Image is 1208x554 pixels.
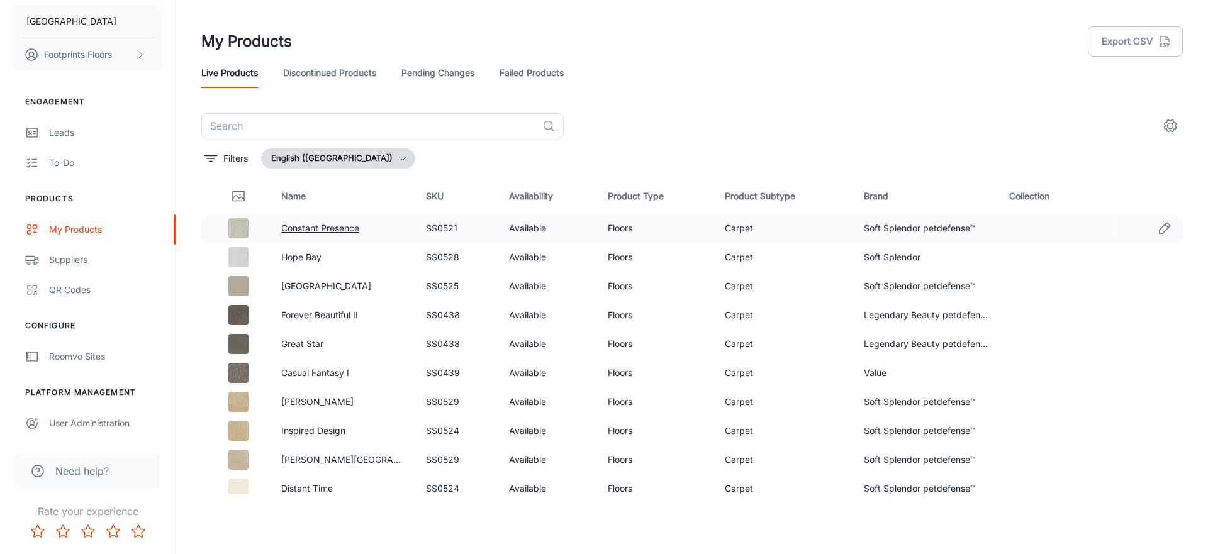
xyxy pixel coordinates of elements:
td: Carpet [715,330,854,358]
td: SS0524 [416,474,499,503]
div: Leads [49,126,163,140]
th: Name [271,179,417,214]
div: My Products [49,223,163,236]
td: Floors [598,301,715,330]
a: Discontinued Products [283,58,376,88]
a: Edit [1154,218,1175,239]
button: Rate 2 star [50,519,75,544]
td: Carpet [715,243,854,272]
th: Collection [999,179,1100,214]
td: Carpet [715,387,854,416]
h1: My Products [201,30,292,53]
td: Available [499,474,598,503]
a: Hope Bay [281,252,322,262]
button: Rate 4 star [101,519,126,544]
a: Inspired Design [281,425,345,436]
a: Great Star [281,338,323,349]
button: [GEOGRAPHIC_DATA] [13,5,163,38]
p: [GEOGRAPHIC_DATA] [26,14,116,28]
a: [GEOGRAPHIC_DATA] [281,280,371,291]
svg: Thumbnail [231,189,246,204]
a: [PERSON_NAME] [281,396,354,407]
td: Value [854,358,999,387]
td: SS0524 [416,416,499,445]
td: Carpet [715,445,854,474]
td: Available [499,214,598,243]
td: Available [499,301,598,330]
td: Soft Splendor petdefense™ [854,272,999,301]
button: Export CSV [1088,26,1183,57]
button: Rate 1 star [25,519,50,544]
a: Forever Beautiful II [281,309,358,320]
a: Pending Changes [401,58,474,88]
td: Floors [598,358,715,387]
td: Floors [598,243,715,272]
td: Available [499,330,598,358]
th: Product Subtype [715,179,854,214]
td: Carpet [715,358,854,387]
td: Soft Splendor petdefense™ [854,387,999,416]
td: Carpet [715,416,854,445]
td: Legendary Beauty petdefense™ [854,301,999,330]
td: Floors [598,214,715,243]
td: Available [499,272,598,301]
td: Carpet [715,474,854,503]
p: Rate your experience [10,504,165,519]
td: Carpet [715,272,854,301]
td: SS0525 [416,272,499,301]
div: Suppliers [49,253,163,267]
button: Footprints Floors [13,38,163,71]
td: SS0529 [416,445,499,474]
td: Available [499,416,598,445]
a: Live Products [201,58,258,88]
td: Floors [598,474,715,503]
td: Soft Splendor petdefense™ [854,214,999,243]
div: User Administration [49,416,163,430]
td: Soft Splendor petdefense™ [854,474,999,503]
a: Constant Presence [281,223,359,233]
td: SS0439 [416,358,499,387]
a: Casual Fantasy I [281,367,349,378]
th: Product Type [598,179,715,214]
td: Legendary Beauty petdefense™ [854,330,999,358]
td: Floors [598,416,715,445]
div: Roomvo Sites [49,350,163,363]
td: SS0528 [416,243,499,272]
td: Carpet [715,301,854,330]
td: Available [499,243,598,272]
a: Distant Time [281,483,333,494]
td: SS0521 [416,214,499,243]
td: Soft Splendor petdefense™ [854,416,999,445]
p: Filters [223,152,248,165]
button: Rate 3 star [75,519,101,544]
th: Brand [854,179,999,214]
p: Footprints Floors [44,48,112,62]
td: Soft Splendor [854,243,999,272]
td: Floors [598,387,715,416]
td: Floors [598,330,715,358]
td: Soft Splendor petdefense™ [854,445,999,474]
div: To-do [49,156,163,170]
td: Available [499,445,598,474]
td: Floors [598,272,715,301]
a: [PERSON_NAME][GEOGRAPHIC_DATA] [281,454,444,465]
a: Failed Products [500,58,564,88]
td: SS0529 [416,387,499,416]
td: Carpet [715,214,854,243]
button: Rate 5 star [126,519,151,544]
button: filter [201,148,251,169]
td: Available [499,358,598,387]
div: QR Codes [49,283,163,297]
button: settings [1158,113,1183,138]
td: SS0438 [416,301,499,330]
td: SS0438 [416,330,499,358]
button: English ([GEOGRAPHIC_DATA]) [261,148,415,169]
span: Need help? [55,463,109,479]
td: Available [499,387,598,416]
th: SKU [416,179,499,214]
td: Floors [598,445,715,474]
th: Availability [499,179,598,214]
input: Search [201,113,537,138]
